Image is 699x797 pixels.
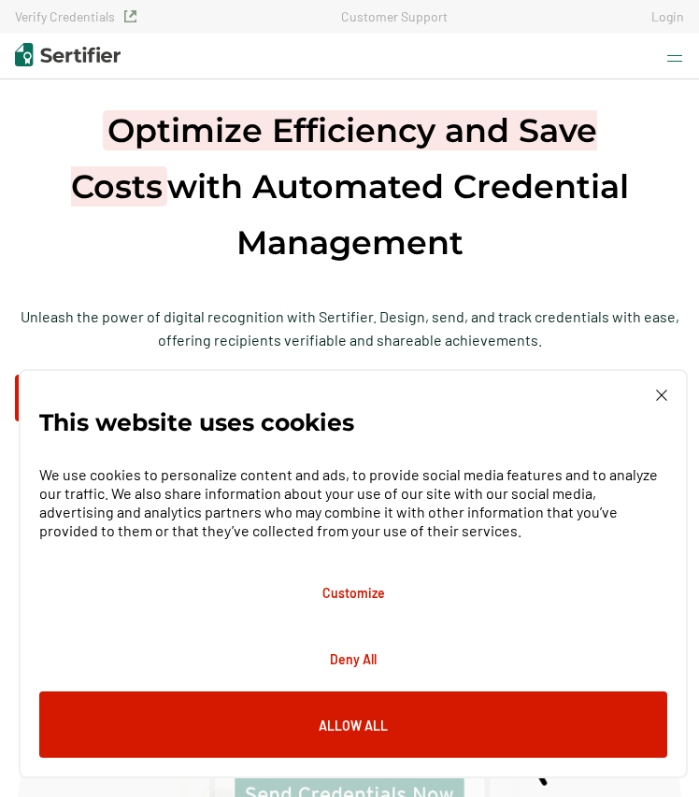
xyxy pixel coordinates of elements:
button: Deny All [39,625,667,691]
img: Sertifier | Digital Credentialing Platform [15,43,121,66]
a: Customer Support [341,8,448,24]
iframe: Chat Widget [606,707,699,797]
button: Allow All [39,691,667,758]
img: sertifier header menu icon [667,55,682,62]
img: Verified [124,10,136,22]
button: Schedule a Demo [15,375,684,421]
h1: with Automated Credential Management [15,103,684,271]
p: We use cookies to personalize content and ads, to provide social media features and to analyze ou... [39,465,667,540]
p: This website uses cookies [39,413,354,432]
p: Unleash the power of digital recognition with Sertifier. Design, send, and track credentials with... [15,305,684,351]
span: Optimize Efficiency and Save Costs [71,110,597,206]
a: Verify Credentials [15,8,136,24]
a: Login [651,8,684,24]
button: Customize [39,559,667,625]
img: Cookie Popup Close [656,390,667,401]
